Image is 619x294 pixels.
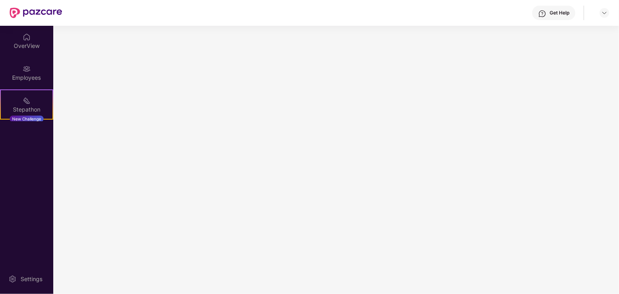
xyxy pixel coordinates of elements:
div: Settings [18,275,45,283]
img: svg+xml;base64,PHN2ZyB4bWxucz0iaHR0cDovL3d3dy53My5vcmcvMjAwMC9zdmciIHdpZHRoPSIyMSIgaGVpZ2h0PSIyMC... [23,97,31,105]
div: New Challenge [10,116,44,122]
img: svg+xml;base64,PHN2ZyBpZD0iU2V0dGluZy0yMHgyMCIgeG1sbnM9Imh0dHA6Ly93d3cudzMub3JnLzIwMDAvc3ZnIiB3aW... [8,275,17,283]
img: svg+xml;base64,PHN2ZyBpZD0iRW1wbG95ZWVzIiB4bWxucz0iaHR0cDovL3d3dy53My5vcmcvMjAwMC9zdmciIHdpZHRoPS... [23,65,31,73]
img: New Pazcare Logo [10,8,62,18]
img: svg+xml;base64,PHN2ZyBpZD0iRHJvcGRvd24tMzJ4MzIiIHhtbG5zPSJodHRwOi8vd3d3LnczLm9yZy8yMDAwL3N2ZyIgd2... [601,10,608,16]
div: Stepathon [1,106,52,114]
img: svg+xml;base64,PHN2ZyBpZD0iSGVscC0zMngzMiIgeG1sbnM9Imh0dHA6Ly93d3cudzMub3JnLzIwMDAvc3ZnIiB3aWR0aD... [538,10,546,18]
img: svg+xml;base64,PHN2ZyBpZD0iSG9tZSIgeG1sbnM9Imh0dHA6Ly93d3cudzMub3JnLzIwMDAvc3ZnIiB3aWR0aD0iMjAiIG... [23,33,31,41]
div: Get Help [550,10,569,16]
